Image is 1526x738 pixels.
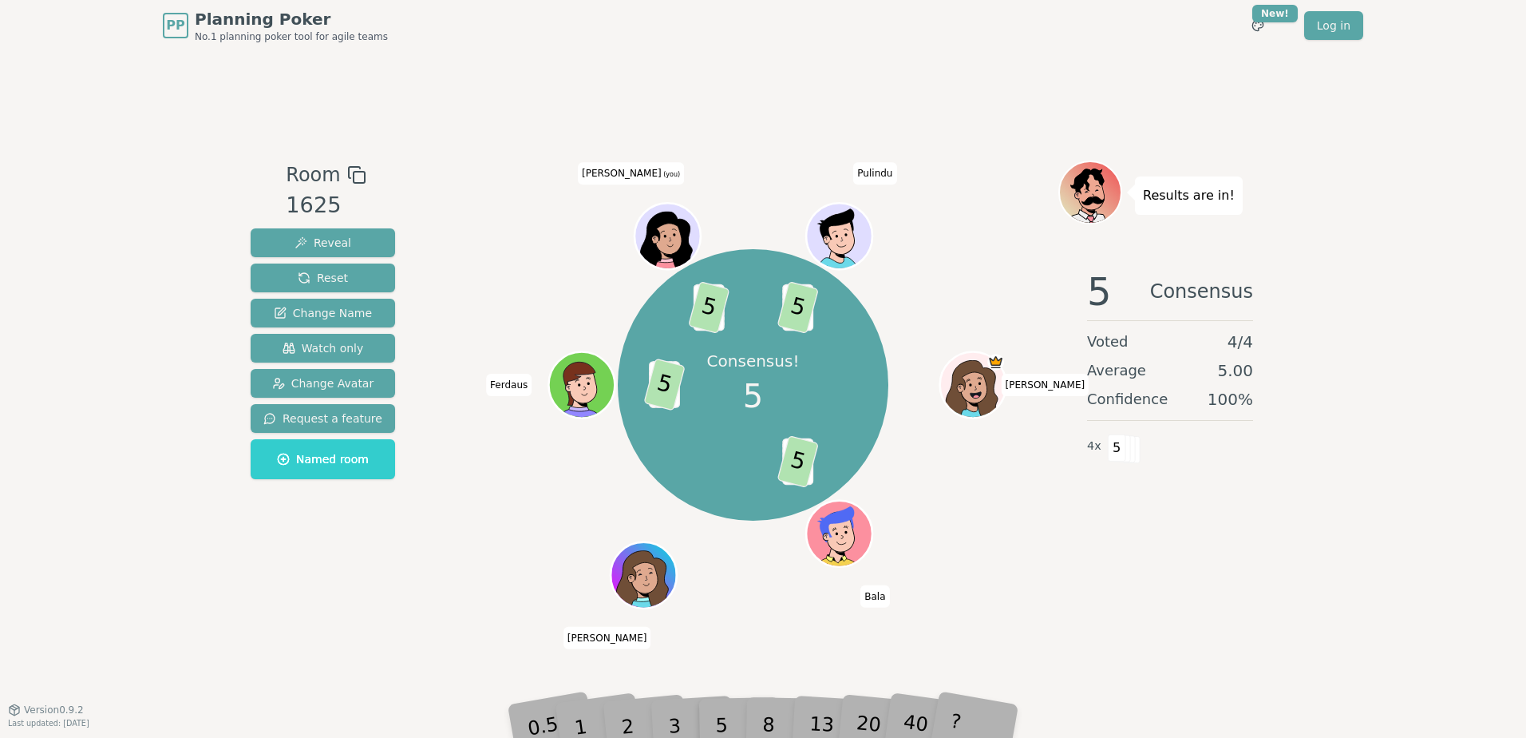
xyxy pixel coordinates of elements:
button: New! [1243,11,1272,40]
span: Named room [277,451,369,467]
span: Staci is the host [987,354,1004,371]
span: Reset [298,270,348,286]
span: Click to change your name [1001,374,1089,396]
div: New! [1252,5,1298,22]
span: 5 [777,281,819,334]
button: Reset [251,264,395,292]
span: Watch only [283,340,364,356]
span: 100 % [1208,388,1253,411]
span: Planning Poker [195,8,388,30]
button: Reveal [251,228,395,257]
span: 5 [1108,434,1126,462]
span: Room [286,161,340,189]
span: 5 [777,435,819,488]
span: 5 [743,372,763,420]
span: No.1 planning poker tool for agile teams [195,30,388,43]
span: Last updated: [DATE] [8,719,89,728]
span: 5 [643,359,686,411]
span: Click to change your name [578,162,684,184]
button: Change Name [251,299,395,327]
span: 4 x [1087,438,1101,455]
span: 5.00 [1217,359,1253,382]
button: Request a feature [251,404,395,433]
p: Consensus! [707,350,800,372]
span: Reveal [295,235,351,251]
span: Version 0.9.2 [24,704,84,716]
span: Click to change your name [563,627,651,649]
span: Average [1087,359,1146,382]
span: Confidence [1087,388,1168,411]
span: Click to change your name [853,162,896,184]
span: 4 / 4 [1228,331,1253,353]
button: Change Avatar [251,369,395,398]
span: 5 [687,281,729,334]
span: PP [166,16,184,35]
button: Version0.9.2 [8,704,84,716]
div: 1625 [286,189,366,222]
span: 5 [1087,272,1112,311]
button: Named room [251,439,395,479]
p: Results are in! [1143,184,1235,207]
span: Consensus [1150,272,1253,311]
a: Log in [1304,11,1363,40]
span: Request a feature [263,411,382,427]
span: Click to change your name [860,585,889,608]
span: Change Avatar [272,375,374,391]
span: Voted [1087,331,1129,353]
span: Click to change your name [486,374,532,396]
button: Click to change your avatar [636,205,698,268]
span: Change Name [274,305,372,321]
span: (you) [662,171,681,178]
button: Watch only [251,334,395,363]
a: PPPlanning PokerNo.1 planning poker tool for agile teams [163,8,388,43]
